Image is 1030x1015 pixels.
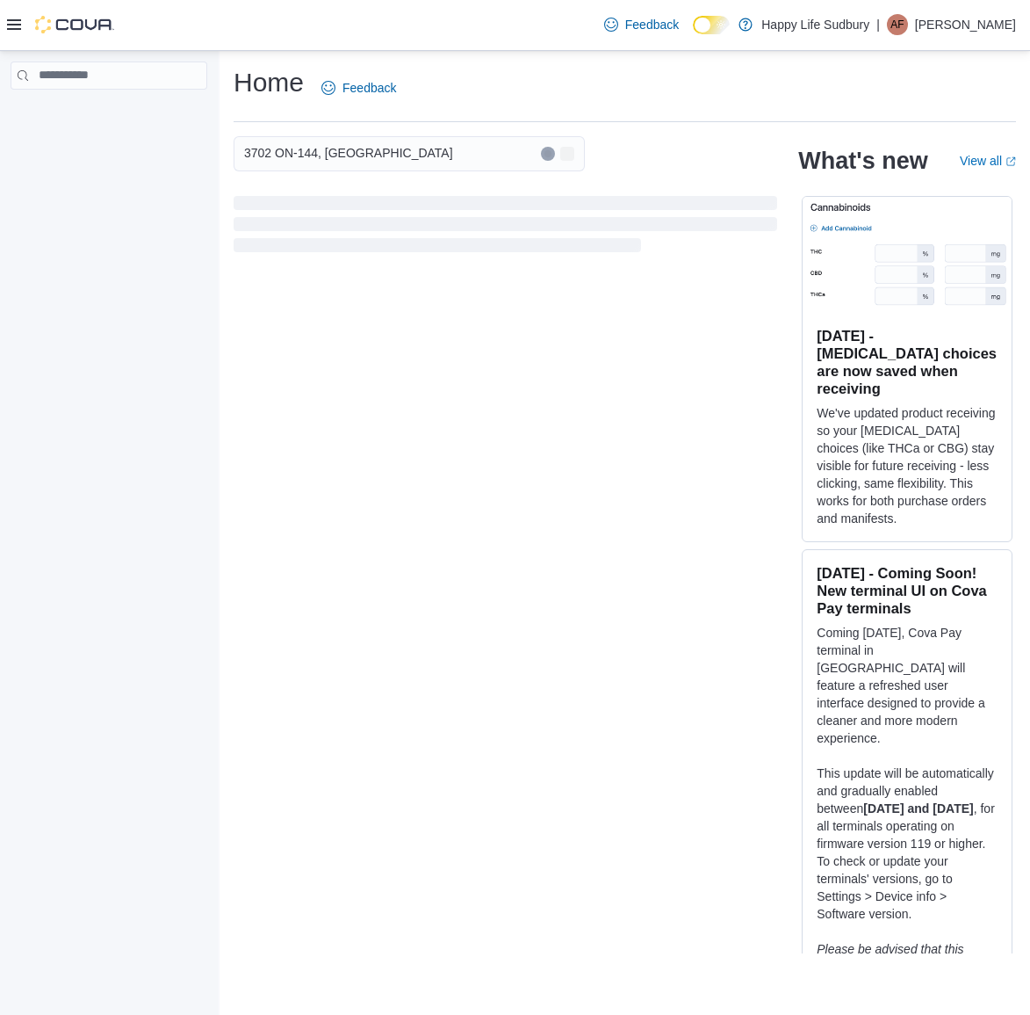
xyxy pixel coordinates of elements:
h3: [DATE] - [MEDICAL_DATA] choices are now saved when receiving [817,327,998,397]
em: Please be advised that this update is purely visual and does not impact payment functionality. [817,942,995,991]
img: Cova [35,16,114,33]
p: [PERSON_NAME] [915,14,1016,35]
strong: [DATE] and [DATE] [863,801,973,816]
span: AF [890,14,904,35]
div: Amanda Filiatrault [887,14,908,35]
span: Loading [234,199,777,256]
button: Open list of options [560,147,574,161]
a: Feedback [597,7,686,42]
span: Feedback [625,16,679,33]
button: Clear input [541,147,555,161]
input: Dark Mode [693,16,730,34]
nav: Complex example [11,93,207,135]
h1: Home [234,65,304,100]
h2: What's new [798,147,927,175]
a: Feedback [314,70,403,105]
span: 3702 ON-144, [GEOGRAPHIC_DATA] [244,142,453,163]
p: We've updated product receiving so your [MEDICAL_DATA] choices (like THCa or CBG) stay visible fo... [817,404,998,527]
p: Coming [DATE], Cova Pay terminal in [GEOGRAPHIC_DATA] will feature a refreshed user interface des... [817,624,998,747]
span: Feedback [342,79,396,97]
span: Dark Mode [693,34,694,35]
svg: External link [1005,156,1016,167]
p: This update will be automatically and gradually enabled between , for all terminals operating on ... [817,765,998,923]
h3: [DATE] - Coming Soon! New terminal UI on Cova Pay terminals [817,564,998,617]
a: View allExternal link [960,154,1016,168]
p: | [876,14,880,35]
p: Happy Life Sudbury [761,14,869,35]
